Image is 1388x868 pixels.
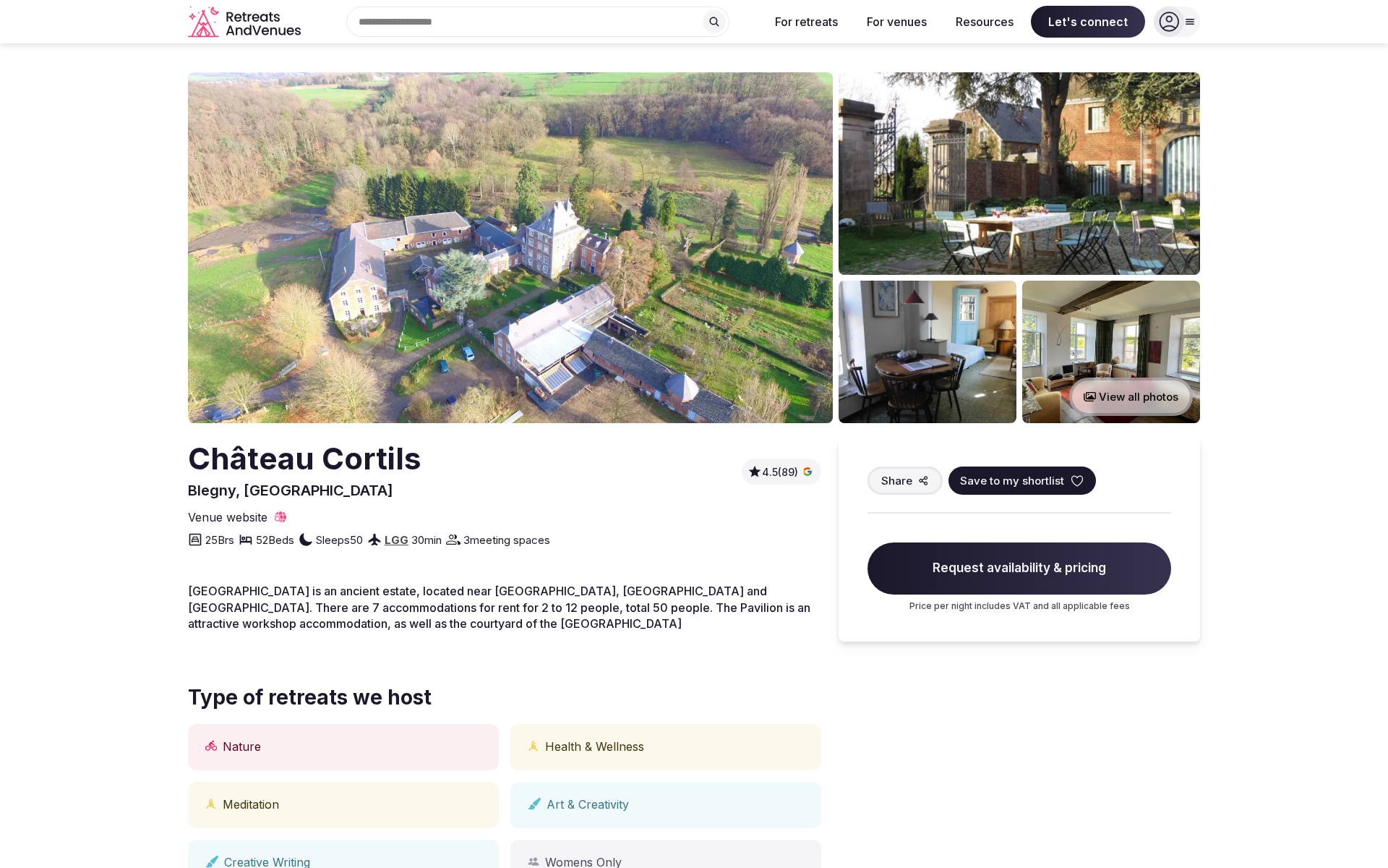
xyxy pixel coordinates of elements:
span: Sleeps 50 [316,532,363,548]
button: Save to my shortlist [948,467,1096,495]
span: Save to my shortlist [960,473,1064,488]
img: Venue gallery photo [839,281,1016,423]
button: 4.5(89) [747,464,815,479]
a: LGG [385,533,408,547]
img: Venue gallery photo [1022,281,1200,423]
span: Let's connect [1031,6,1145,38]
img: Venue cover photo [188,72,833,423]
span: 52 Beds [256,532,294,548]
button: For venues [855,6,938,38]
button: Resources [944,6,1025,38]
svg: Retreats and Venues company logo [188,6,304,38]
button: View all photos [1069,378,1193,416]
span: Request availability & pricing [867,542,1171,595]
a: Visit the homepage [188,6,304,38]
h2: Château Cortils [188,438,421,480]
span: 3 meeting spaces [463,532,550,548]
span: 4.5 (89) [762,465,798,480]
button: Share [867,467,943,495]
span: Blegny, [GEOGRAPHIC_DATA] [188,482,393,499]
span: Type of retreats we host [188,684,432,712]
img: Venue gallery photo [839,72,1200,275]
span: Venue website [188,509,267,525]
span: [GEOGRAPHIC_DATA] is an ancient estate, located near [GEOGRAPHIC_DATA], [GEOGRAPHIC_DATA] and [GE... [188,584,810,631]
span: 30 min [411,532,442,548]
p: Price per night includes VAT and all applicable fees [867,600,1171,613]
span: Share [881,473,912,488]
a: Venue website [188,509,288,525]
button: For retreats [763,6,849,38]
span: 25 Brs [205,532,234,548]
